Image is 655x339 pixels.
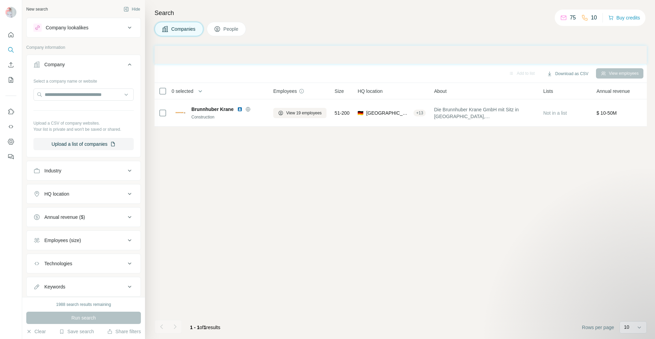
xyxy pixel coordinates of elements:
span: Annual revenue [596,88,630,95]
img: Avatar [5,7,16,18]
span: 1 - 1 [190,325,200,330]
button: My lists [5,74,16,86]
div: New search [26,6,48,12]
span: Brunnhuber Krane [191,106,234,113]
p: 10 [591,14,597,22]
div: Construction [191,114,265,120]
div: + 13 [413,110,426,116]
div: Technologies [44,260,72,267]
span: 0 selected [172,88,193,95]
button: HQ location [27,186,141,202]
img: Logo of Brunnhuber Krane [175,108,186,118]
p: 75 [570,14,576,22]
span: Companies [171,26,196,32]
p: 10 [624,324,629,330]
span: $ 10-50M [596,110,616,116]
button: Buy credits [608,13,640,23]
button: Industry [27,163,141,179]
p: Your list is private and won't be saved or shared. [33,126,134,132]
span: 🇩🇪 [358,110,363,116]
div: Annual revenue ($) [44,214,85,221]
span: View 19 employees [286,110,322,116]
div: Company lookalikes [46,24,88,31]
div: Industry [44,167,61,174]
span: People [223,26,239,32]
div: Employees (size) [44,237,81,244]
div: Company [44,61,65,68]
button: Save search [59,328,94,335]
button: Quick start [5,29,16,41]
span: [GEOGRAPHIC_DATA], [GEOGRAPHIC_DATA] [366,110,411,116]
button: Enrich CSV [5,59,16,71]
span: Size [335,88,344,95]
div: 1988 search results remaining [56,301,111,308]
p: Upload a CSV of company websites. [33,120,134,126]
span: Employees [273,88,297,95]
span: of [200,325,204,330]
button: Share filters [107,328,141,335]
button: Upload a list of companies [33,138,134,150]
button: Employees (size) [27,232,141,249]
div: Keywords [44,283,65,290]
img: LinkedIn logo [237,107,243,112]
button: Annual revenue ($) [27,209,141,225]
span: Rows per page [582,324,614,331]
h4: Search [155,8,647,18]
button: Technologies [27,255,141,272]
button: Use Surfe API [5,121,16,133]
button: Company [27,56,141,75]
div: Select a company name or website [33,75,134,84]
button: Company lookalikes [27,19,141,36]
span: Die Brunnhuber Krane GmbH mit Sitz in [GEOGRAPHIC_DATA], [GEOGRAPHIC_DATA] und [GEOGRAPHIC_DATA] ... [434,106,535,120]
button: Download as CSV [542,69,593,79]
p: Company information [26,44,141,51]
span: 51-200 [335,110,350,116]
button: Hide [119,4,145,14]
button: Keywords [27,279,141,295]
iframe: Banner [155,46,647,64]
span: About [434,88,447,95]
button: View 19 employees [273,108,326,118]
button: Clear [26,328,46,335]
span: 1 [204,325,206,330]
button: Search [5,44,16,56]
iframe: Intercom live chat [632,316,648,332]
span: results [190,325,220,330]
button: Use Surfe on LinkedIn [5,105,16,118]
div: HQ location [44,190,69,197]
button: Dashboard [5,136,16,148]
span: HQ location [358,88,382,95]
span: Not in a list [543,110,567,116]
span: Lists [543,88,553,95]
button: Feedback [5,151,16,163]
